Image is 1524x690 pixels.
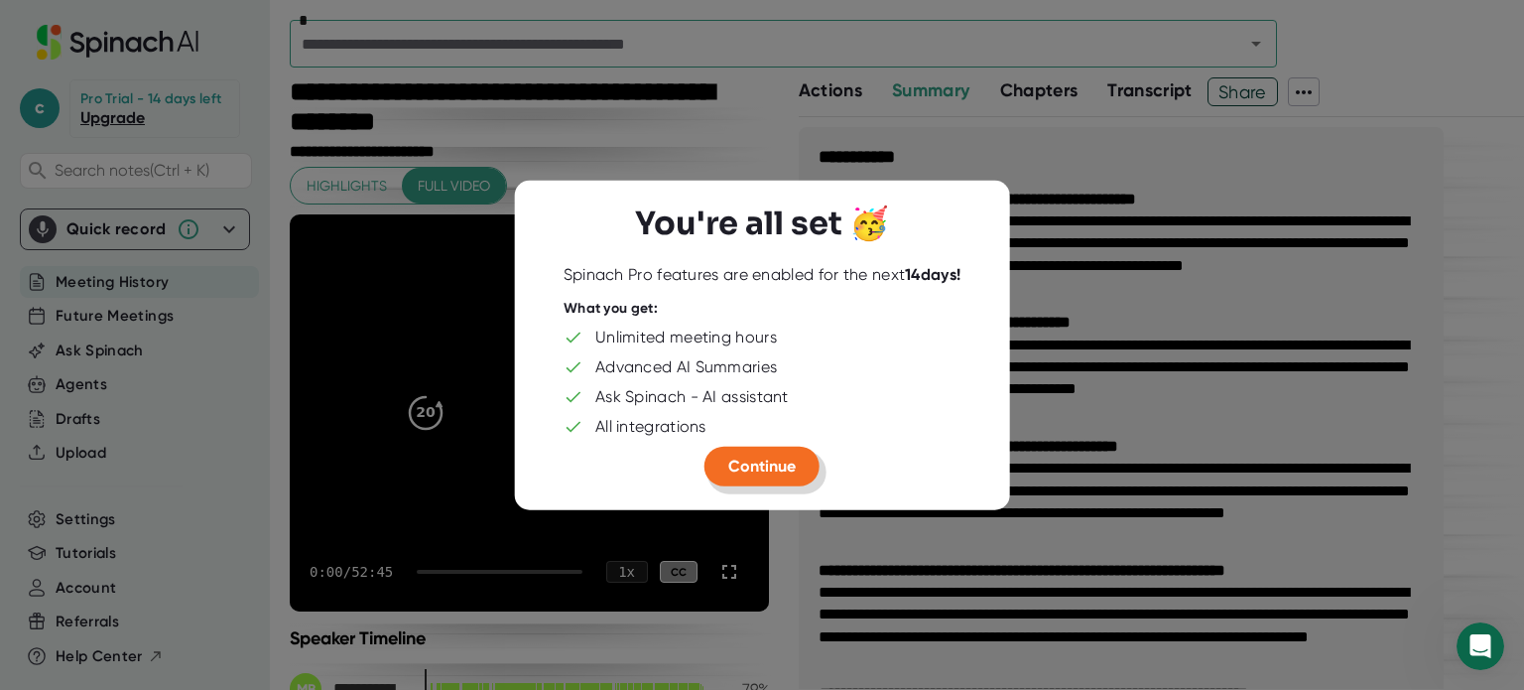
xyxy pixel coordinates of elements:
div: Unlimited meeting hours [595,327,777,346]
span: Continue [728,456,796,475]
button: Continue [704,446,820,485]
b: 14 days! [905,265,960,284]
div: What you get: [564,300,658,318]
div: Spinach Pro features are enabled for the next [564,265,961,285]
iframe: Intercom live chat [1457,622,1504,670]
div: Ask Spinach - AI assistant [595,386,789,406]
h3: You're all set 🥳 [635,205,889,242]
div: Advanced AI Summaries [595,356,777,376]
div: All integrations [595,416,706,436]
